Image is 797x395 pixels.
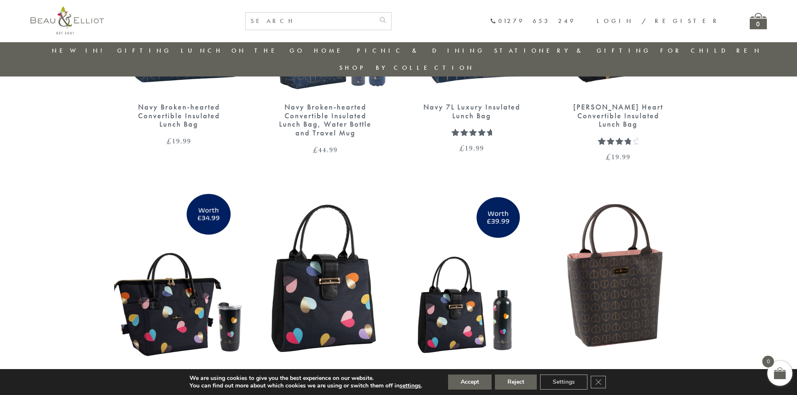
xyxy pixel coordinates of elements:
[750,13,767,29] a: 0
[261,194,390,361] img: Emily Heart Insulated Lunch Bag
[495,375,537,390] button: Reject
[448,375,492,390] button: Accept
[554,194,683,394] a: Dove Insulated Lunch Bag Dove Insulated Lunch Bag £16.99
[167,136,172,146] span: £
[591,376,606,388] button: Close GDPR Cookie Banner
[422,103,522,120] div: Navy 7L Luxury Insulated Lunch Bag
[314,46,347,55] a: Home
[52,46,108,55] a: New in!
[660,46,762,55] a: For Children
[606,152,611,162] span: £
[246,13,374,30] input: SEARCH
[540,375,587,390] button: Settings
[31,6,104,34] img: logo
[598,137,630,194] span: Rated out of 5 based on customer rating
[606,152,630,162] bdi: 19.99
[459,143,465,153] span: £
[598,137,602,156] span: 1
[451,128,492,177] span: Rated out of 5 based on customer rating
[339,64,474,72] a: Shop by collection
[190,375,422,382] p: We are using cookies to give you the best experience on our website.
[357,46,485,55] a: Picnic & Dining
[762,356,774,367] span: 0
[451,128,492,136] div: Rated 5.00 out of 5
[490,18,576,25] a: 01279 653 249
[597,17,720,25] a: Login / Register
[275,103,376,138] div: Navy Broken-hearted Convertible Insulated Lunch Bag, Water Bottle and Travel Mug
[313,145,318,155] span: £
[313,145,338,155] bdi: 44.99
[598,137,638,145] div: Rated 4.00 out of 5
[190,382,422,390] p: You can find out more about which cookies we are using or switch them off in .
[167,136,191,146] bdi: 19.99
[129,103,229,129] div: Navy Broken-hearted Convertible Insulated Lunch Bag
[400,382,421,390] button: settings
[451,128,456,147] span: 1
[554,194,682,361] img: Dove Insulated Lunch Bag
[459,143,484,153] bdi: 19.99
[568,103,669,129] div: [PERSON_NAME] Heart Convertible Insulated Lunch Bag
[114,194,244,361] img: Emily Heart Convertible Lunch Bag and Travel Mug
[407,194,537,361] img: Emily Heart Insulated Lunch Bag and Water Bottle
[181,46,305,55] a: Lunch On The Go
[117,46,172,55] a: Gifting
[494,46,651,55] a: Stationery & Gifting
